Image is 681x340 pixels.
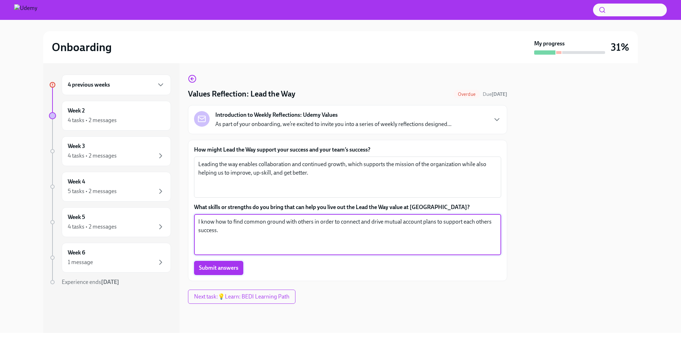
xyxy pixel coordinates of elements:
[194,293,289,300] span: Next task : 💡Learn: BEDI Learning Path
[199,264,238,272] span: Submit answers
[215,111,338,119] strong: Introduction to Weekly Reflections: Udemy Values
[492,91,507,97] strong: [DATE]
[49,243,171,273] a: Week 61 message
[188,290,295,304] button: Next task:💡Learn: BEDI Learning Path
[188,89,295,99] h4: Values Reflection: Lead the Way
[215,120,452,128] p: As part of your onboarding, we’re excited to invite you into a series of weekly reflections desig...
[49,172,171,202] a: Week 45 tasks • 2 messages
[454,92,480,97] span: Overdue
[62,75,171,95] div: 4 previous weeks
[611,41,629,54] h3: 31%
[534,40,565,48] strong: My progress
[68,223,117,231] div: 4 tasks • 2 messages
[68,213,85,221] h6: Week 5
[62,279,119,285] span: Experience ends
[194,203,501,211] label: What skills or strengths do you bring that can help you live out the Lead the Way value at [GEOGR...
[52,40,112,54] h2: Onboarding
[68,142,85,150] h6: Week 3
[49,101,171,131] a: Week 24 tasks • 2 messages
[68,178,85,186] h6: Week 4
[68,152,117,160] div: 4 tasks • 2 messages
[68,107,85,115] h6: Week 2
[68,187,117,195] div: 5 tasks • 2 messages
[198,218,497,252] textarea: I know how to find common ground with others in order to connect and drive mutual account plans t...
[49,136,171,166] a: Week 34 tasks • 2 messages
[198,160,497,194] textarea: Leading the way enables collaboration and continued growth, which supports the mission of the org...
[49,207,171,237] a: Week 54 tasks • 2 messages
[14,4,37,16] img: Udemy
[194,261,243,275] button: Submit answers
[194,146,501,154] label: How might Lead the Way support your success and your team’s success?
[483,91,507,97] span: Due
[68,116,117,124] div: 4 tasks • 2 messages
[68,249,85,257] h6: Week 6
[483,91,507,98] span: August 18th, 2025 11:00
[68,81,110,89] h6: 4 previous weeks
[68,258,93,266] div: 1 message
[101,279,119,285] strong: [DATE]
